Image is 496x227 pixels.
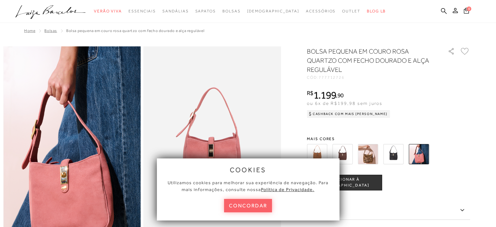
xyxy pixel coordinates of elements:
img: BOLSA PEQUENA EM COURO ONÇA COM FECHO DOURADO E ALÇA REGULÁVEL [358,144,378,164]
span: cookies [230,166,266,173]
a: Bolsas [44,28,57,33]
a: categoryNavScreenReaderText [195,5,216,17]
img: BOLSA PEQUENA EM COURO ROSA QUARTZO COM FECHO DOURADO E ALÇA REGULÁVEL [409,144,429,164]
a: categoryNavScreenReaderText [128,5,156,17]
span: BOLSA PEQUENA EM COURO ROSA QUARTZO COM FECHO DOURADO E ALÇA REGULÁVEL [66,28,204,33]
button: concordar [224,199,272,212]
a: noSubCategoriesText [247,5,299,17]
label: Descrição [307,201,470,220]
span: [DEMOGRAPHIC_DATA] [247,9,299,13]
span: 0 [467,7,471,11]
span: Sapatos [195,9,216,13]
span: Mais cores [307,137,470,141]
div: CÓD: [307,75,437,79]
a: categoryNavScreenReaderText [162,5,188,17]
a: categoryNavScreenReaderText [222,5,241,17]
span: 90 [337,92,343,99]
img: BOLSA PEQUENA EM COURO CAFÉ COM FECHO DOURADO E ALÇA REGULÁVEL [332,144,353,164]
span: Utilizamos cookies para melhorar sua experiência de navegação. Para mais informações, consulte nossa [168,180,328,192]
i: R$ [307,90,313,96]
button: 0 [462,7,471,16]
span: Outlet [342,9,360,13]
a: BLOG LB [367,5,386,17]
span: 1.199 [313,89,336,101]
span: ou 6x de R$199,98 sem juros [307,101,382,106]
span: Sandálias [162,9,188,13]
span: Essenciais [128,9,156,13]
img: BOLSA PEQUENA EM COURO PRETO COM FECHO DOURADO E ALÇA REGULÁVEL [383,144,403,164]
h1: BOLSA PEQUENA EM COURO ROSA QUARTZO COM FECHO DOURADO E ALÇA REGULÁVEL [307,47,429,74]
a: categoryNavScreenReaderText [342,5,360,17]
a: Política de Privacidade. [261,187,314,192]
span: Verão Viva [94,9,122,13]
i: , [336,92,343,98]
img: BOLSA PEQUENA EM CAMURÇA CARAMELO COM FECHO DOURADO E ALÇA REGULÁVEL [307,144,327,164]
a: Home [24,28,35,33]
a: categoryNavScreenReaderText [94,5,122,17]
div: Cashback com Mais [PERSON_NAME] [307,110,390,118]
span: Bolsas [222,9,241,13]
span: Acessórios [306,9,336,13]
a: categoryNavScreenReaderText [306,5,336,17]
span: BLOG LB [367,9,386,13]
span: 777712726 [319,75,345,80]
